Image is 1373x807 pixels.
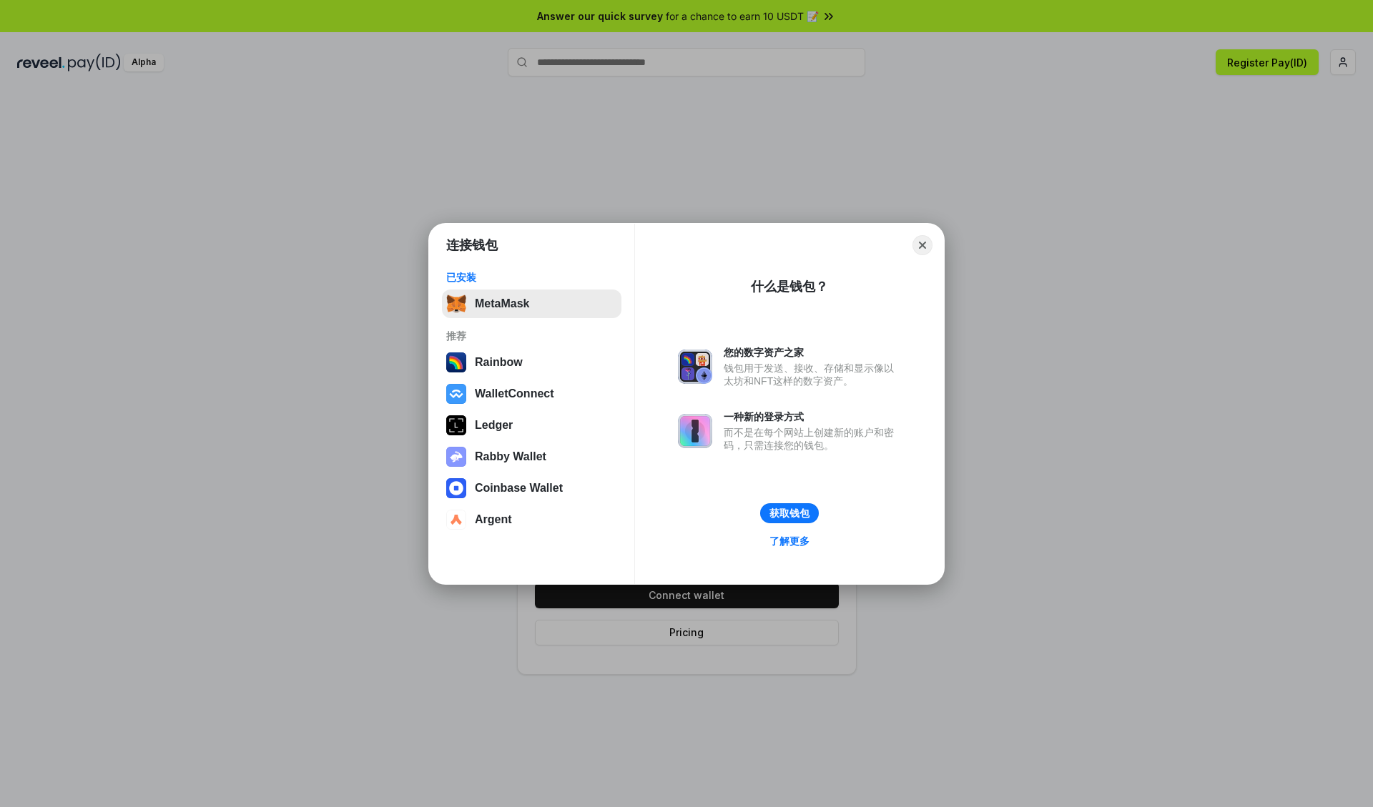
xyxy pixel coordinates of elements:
[475,356,523,369] div: Rainbow
[475,513,512,526] div: Argent
[678,350,712,384] img: svg+xml,%3Csvg%20xmlns%3D%22http%3A%2F%2Fwww.w3.org%2F2000%2Fsvg%22%20fill%3D%22none%22%20viewBox...
[475,387,554,400] div: WalletConnect
[442,380,621,408] button: WalletConnect
[446,237,498,254] h1: 连接钱包
[761,532,818,550] a: 了解更多
[446,294,466,314] img: svg+xml,%3Csvg%20fill%3D%22none%22%20height%3D%2233%22%20viewBox%3D%220%200%2035%2033%22%20width%...
[760,503,819,523] button: 获取钱包
[446,352,466,372] img: svg+xml,%3Csvg%20width%3D%22120%22%20height%3D%22120%22%20viewBox%3D%220%200%20120%20120%22%20fil...
[724,362,901,387] div: 钱包用于发送、接收、存储和显示像以太坊和NFT这样的数字资产。
[724,346,901,359] div: 您的数字资产之家
[678,414,712,448] img: svg+xml,%3Csvg%20xmlns%3D%22http%3A%2F%2Fwww.w3.org%2F2000%2Fsvg%22%20fill%3D%22none%22%20viewBox...
[724,410,901,423] div: 一种新的登录方式
[446,510,466,530] img: svg+xml,%3Csvg%20width%3D%2228%22%20height%3D%2228%22%20viewBox%3D%220%200%2028%2028%22%20fill%3D...
[724,426,901,452] div: 而不是在每个网站上创建新的账户和密码，只需连接您的钱包。
[475,297,529,310] div: MetaMask
[912,235,932,255] button: Close
[446,330,617,342] div: 推荐
[446,415,466,435] img: svg+xml,%3Csvg%20xmlns%3D%22http%3A%2F%2Fwww.w3.org%2F2000%2Fsvg%22%20width%3D%2228%22%20height%3...
[446,384,466,404] img: svg+xml,%3Csvg%20width%3D%2228%22%20height%3D%2228%22%20viewBox%3D%220%200%2028%2028%22%20fill%3D...
[442,474,621,502] button: Coinbase Wallet
[475,482,563,495] div: Coinbase Wallet
[446,271,617,284] div: 已安装
[751,278,828,295] div: 什么是钱包？
[475,419,513,432] div: Ledger
[446,447,466,467] img: svg+xml,%3Csvg%20xmlns%3D%22http%3A%2F%2Fwww.w3.org%2F2000%2Fsvg%22%20fill%3D%22none%22%20viewBox...
[769,507,809,520] div: 获取钱包
[442,442,621,471] button: Rabby Wallet
[769,535,809,548] div: 了解更多
[446,478,466,498] img: svg+xml,%3Csvg%20width%3D%2228%22%20height%3D%2228%22%20viewBox%3D%220%200%2028%2028%22%20fill%3D...
[442,411,621,440] button: Ledger
[442,348,621,377] button: Rainbow
[475,450,546,463] div: Rabby Wallet
[442,505,621,534] button: Argent
[442,289,621,318] button: MetaMask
